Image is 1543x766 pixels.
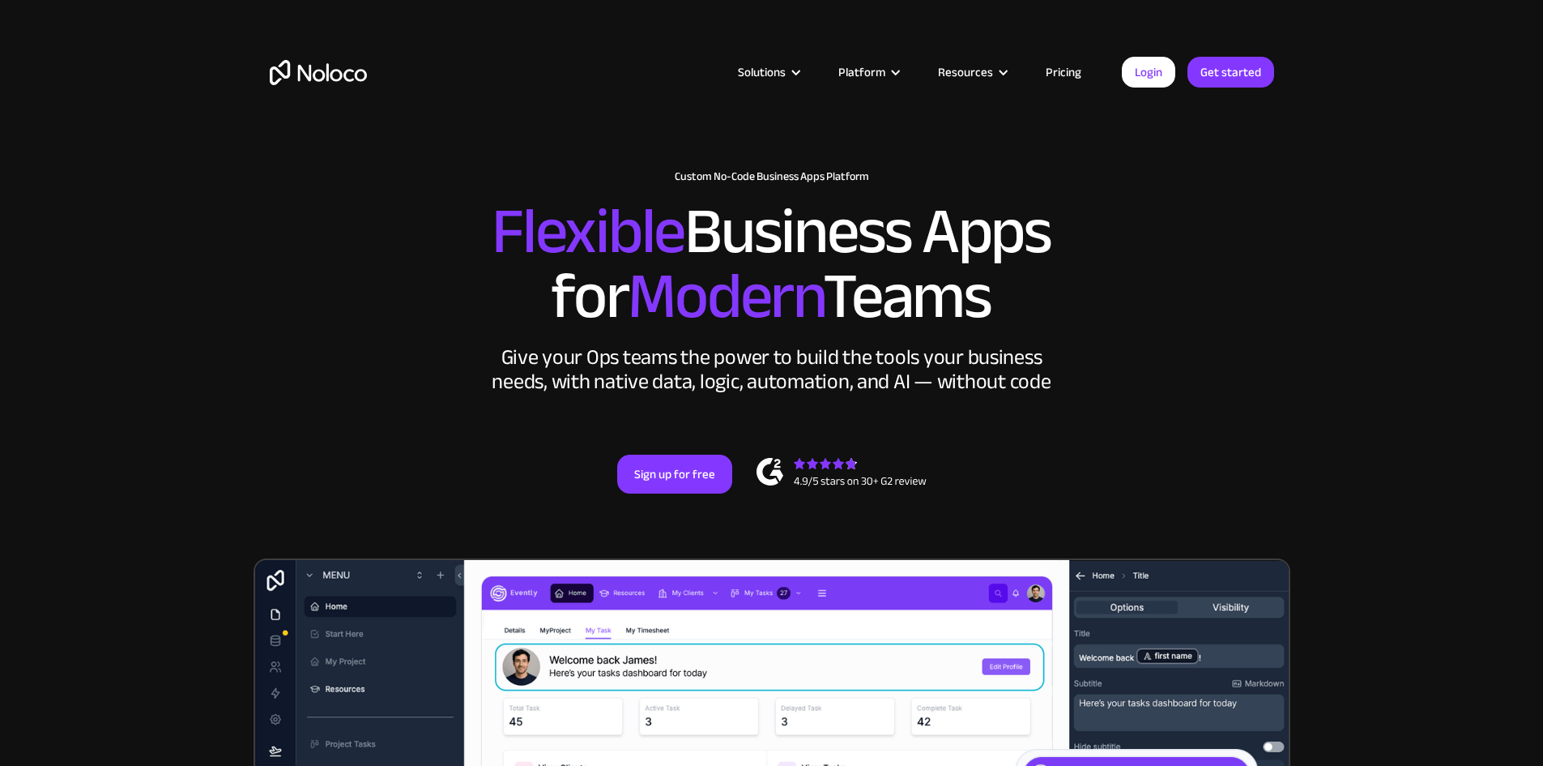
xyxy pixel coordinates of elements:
h2: Business Apps for Teams [270,199,1274,329]
div: Solutions [738,62,786,83]
div: Solutions [718,62,818,83]
div: Platform [818,62,918,83]
div: Resources [918,62,1025,83]
a: Pricing [1025,62,1102,83]
div: Resources [938,62,993,83]
span: Modern [628,236,823,357]
a: Login [1122,57,1175,88]
div: Give your Ops teams the power to build the tools your business needs, with native data, logic, au... [488,345,1055,394]
a: Sign up for free [617,455,732,494]
a: Get started [1187,57,1274,88]
a: home [270,60,367,85]
span: Flexible [492,171,684,292]
div: Platform [838,62,885,83]
h1: Custom No-Code Business Apps Platform [270,170,1274,183]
